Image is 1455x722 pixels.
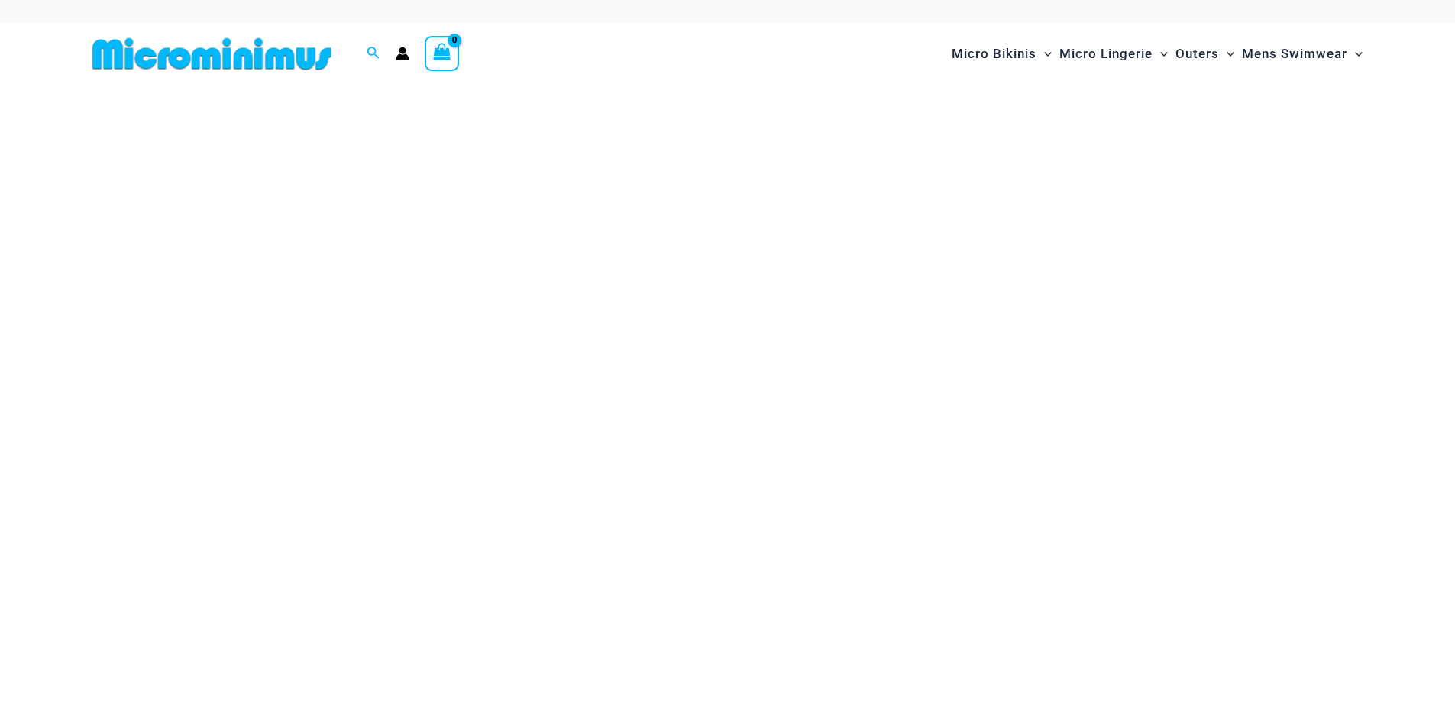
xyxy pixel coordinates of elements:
[1242,34,1347,73] span: Mens Swimwear
[1059,34,1153,73] span: Micro Lingerie
[425,36,460,71] a: View Shopping Cart, empty
[396,47,409,60] a: Account icon link
[1153,34,1168,73] span: Menu Toggle
[952,34,1036,73] span: Micro Bikinis
[1175,34,1219,73] span: Outers
[1238,31,1366,77] a: Mens SwimwearMenu ToggleMenu Toggle
[1219,34,1234,73] span: Menu Toggle
[946,28,1369,79] nav: Site Navigation
[367,44,380,63] a: Search icon link
[1056,31,1172,77] a: Micro LingerieMenu ToggleMenu Toggle
[1036,34,1052,73] span: Menu Toggle
[1172,31,1238,77] a: OutersMenu ToggleMenu Toggle
[948,31,1056,77] a: Micro BikinisMenu ToggleMenu Toggle
[86,37,338,71] img: MM SHOP LOGO FLAT
[1347,34,1363,73] span: Menu Toggle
